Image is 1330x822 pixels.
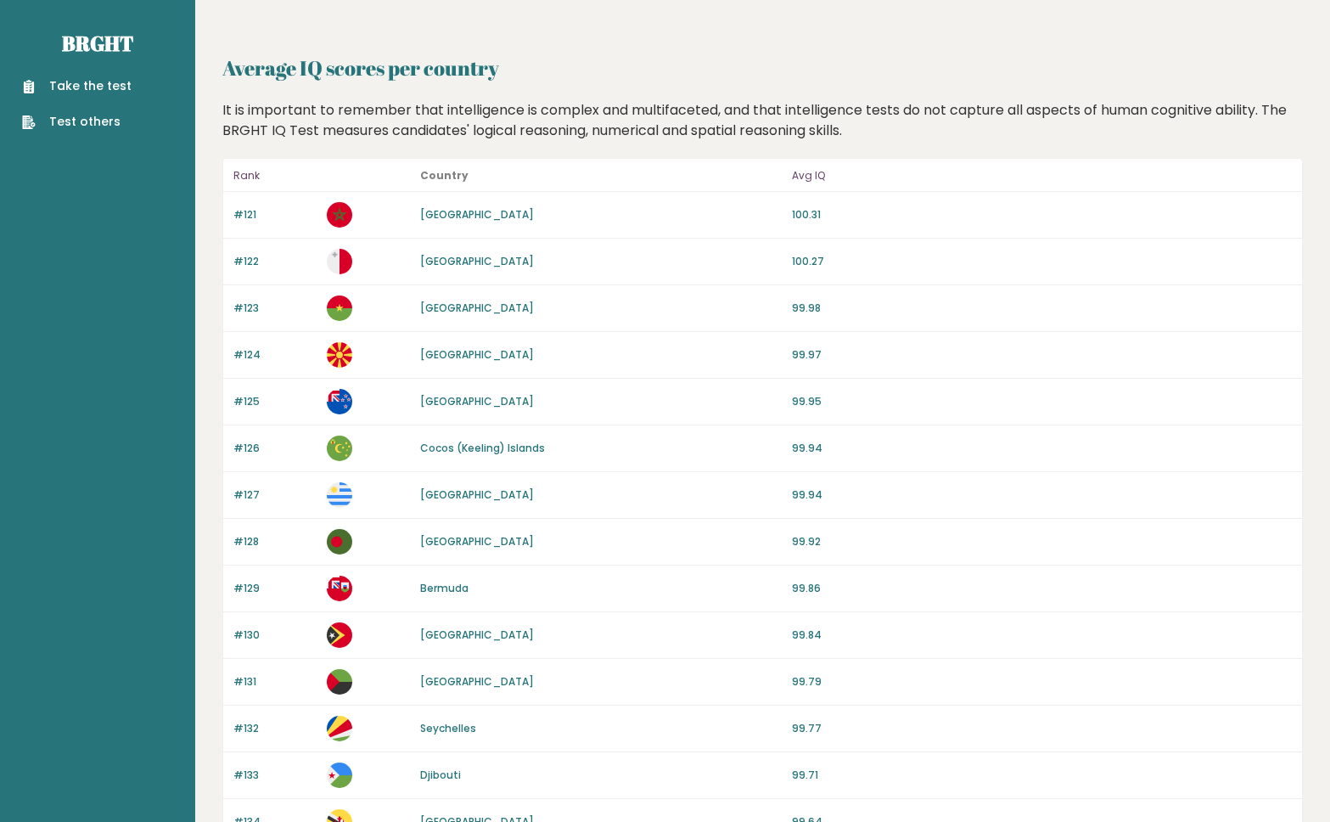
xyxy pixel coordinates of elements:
[233,674,317,690] p: #131
[327,763,352,788] img: dj.svg
[420,301,534,315] a: [GEOGRAPHIC_DATA]
[420,768,461,782] a: Djibouti
[420,487,534,502] a: [GEOGRAPHIC_DATA]
[233,441,317,456] p: #126
[22,77,132,95] a: Take the test
[420,254,534,268] a: [GEOGRAPHIC_DATA]
[233,628,317,643] p: #130
[327,389,352,414] img: nz.svg
[420,581,469,595] a: Bermuda
[420,168,469,183] b: Country
[327,482,352,508] img: uy.svg
[792,441,1292,456] p: 99.94
[792,674,1292,690] p: 99.79
[233,347,317,363] p: #124
[327,436,352,461] img: cc.svg
[327,202,352,228] img: ma.svg
[420,674,534,689] a: [GEOGRAPHIC_DATA]
[327,529,352,555] img: bd.svg
[62,30,133,57] a: Brght
[792,394,1292,409] p: 99.95
[233,166,317,186] p: Rank
[792,347,1292,363] p: 99.97
[792,628,1292,643] p: 99.84
[233,721,317,736] p: #132
[327,296,352,321] img: bf.svg
[327,576,352,601] img: bm.svg
[792,166,1292,186] p: Avg IQ
[792,301,1292,316] p: 99.98
[420,628,534,642] a: [GEOGRAPHIC_DATA]
[327,622,352,648] img: tl.svg
[327,249,352,274] img: mt.svg
[420,441,545,455] a: Cocos (Keeling) Islands
[222,53,1303,83] h2: Average IQ scores per country
[792,768,1292,783] p: 99.71
[792,581,1292,596] p: 99.86
[420,207,534,222] a: [GEOGRAPHIC_DATA]
[792,487,1292,503] p: 99.94
[792,254,1292,269] p: 100.27
[233,207,317,222] p: #121
[233,394,317,409] p: #125
[233,768,317,783] p: #133
[216,100,1310,141] div: It is important to remember that intelligence is complex and multifaceted, and that intelligence ...
[327,716,352,741] img: sc.svg
[420,534,534,549] a: [GEOGRAPHIC_DATA]
[420,394,534,408] a: [GEOGRAPHIC_DATA]
[233,254,317,269] p: #122
[233,581,317,596] p: #129
[22,113,132,131] a: Test others
[420,347,534,362] a: [GEOGRAPHIC_DATA]
[792,207,1292,222] p: 100.31
[233,487,317,503] p: #127
[233,301,317,316] p: #123
[420,721,476,735] a: Seychelles
[327,669,352,695] img: mq.svg
[327,342,352,368] img: mk.svg
[792,721,1292,736] p: 99.77
[792,534,1292,549] p: 99.92
[233,534,317,549] p: #128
